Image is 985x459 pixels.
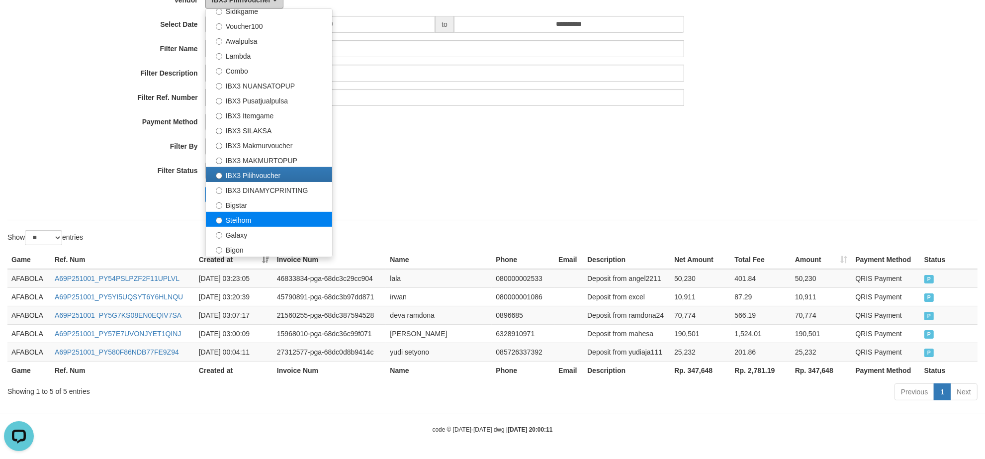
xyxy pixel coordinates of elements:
[791,324,852,343] td: 190,501
[730,287,791,306] td: 87.29
[55,275,179,282] a: A69P251001_PY54PSLPZF2F11UPLVL
[206,107,332,122] label: IBX3 Itemgame
[7,382,403,396] div: Showing 1 to 5 of 5 entries
[791,287,852,306] td: 10,911
[195,306,273,324] td: [DATE] 03:07:17
[924,330,934,339] span: PAID
[670,269,730,288] td: 50,230
[206,242,332,257] label: Bigon
[851,324,920,343] td: QRIS Payment
[791,343,852,361] td: 25,232
[670,287,730,306] td: 10,911
[216,83,222,90] input: IBX3 NUANSATOPUP
[273,306,386,324] td: 21560255-pga-68dc387594528
[950,383,978,400] a: Next
[583,269,670,288] td: Deposit from angel2211
[273,361,386,379] th: Invoice Num
[206,18,332,33] label: Voucher100
[216,53,222,60] input: Lambda
[206,167,332,182] label: IBX3 Pilihvoucher
[924,293,934,302] span: PAID
[216,187,222,194] input: IBX3 DINAMYCPRINTING
[851,287,920,306] td: QRIS Payment
[730,269,791,288] td: 401.84
[7,230,83,245] label: Show entries
[206,197,332,212] label: Bigstar
[195,361,273,379] th: Created at
[7,361,51,379] th: Game
[386,324,492,343] td: [PERSON_NAME]
[791,251,852,269] th: Amount: activate to sort column ascending
[670,324,730,343] td: 190,501
[670,361,730,379] th: Rp. 347,648
[924,275,934,283] span: PAID
[583,251,670,269] th: Description
[386,306,492,324] td: deva ramdona
[55,293,183,301] a: A69P251001_PY5YI5UQSYT6Y6HLNQU
[583,324,670,343] td: Deposit from mahesa
[730,306,791,324] td: 566.19
[206,182,332,197] label: IBX3 DINAMYCPRINTING
[273,251,386,269] th: Invoice Num
[206,63,332,78] label: Combo
[273,287,386,306] td: 45790891-pga-68dc3b97dd871
[55,348,179,356] a: A69P251001_PY580F86NDB77FE9Z94
[55,330,181,338] a: A69P251001_PY57E7UVONJYET1QINJ
[195,324,273,343] td: [DATE] 03:00:09
[670,343,730,361] td: 25,232
[386,251,492,269] th: Name
[730,324,791,343] td: 1,524.01
[206,33,332,48] label: Awalpulsa
[216,143,222,149] input: IBX3 Makmurvoucher
[4,4,34,34] button: Open LiveChat chat widget
[206,78,332,92] label: IBX3 NUANSATOPUP
[273,269,386,288] td: 46833834-pga-68dc3c29cc904
[7,251,51,269] th: Game
[435,16,454,33] span: to
[55,311,181,319] a: A69P251001_PY5G7KS08EN0EQIV7SA
[206,122,332,137] label: IBX3 SILAKSA
[206,48,332,63] label: Lambda
[492,361,554,379] th: Phone
[7,269,51,288] td: AFABOLA
[851,361,920,379] th: Payment Method
[195,251,273,269] th: Created at: activate to sort column ascending
[195,269,273,288] td: [DATE] 03:23:05
[670,251,730,269] th: Net Amount
[386,287,492,306] td: irwan
[791,306,852,324] td: 70,774
[273,324,386,343] td: 15968010-pga-68dc36c99f071
[216,128,222,134] input: IBX3 SILAKSA
[206,3,332,18] label: Sidikgame
[583,306,670,324] td: Deposit from ramdona24
[492,324,554,343] td: 6328910971
[791,361,852,379] th: Rp. 347,648
[670,306,730,324] td: 70,774
[216,98,222,104] input: IBX3 Pusatjualpulsa
[508,426,552,433] strong: [DATE] 20:00:11
[216,23,222,30] input: Voucher100
[206,92,332,107] label: IBX3 Pusatjualpulsa
[216,247,222,254] input: Bigon
[492,306,554,324] td: 0896685
[206,137,332,152] label: IBX3 Makmurvoucher
[924,349,934,357] span: PAID
[7,343,51,361] td: AFABOLA
[851,343,920,361] td: QRIS Payment
[25,230,62,245] select: Showentries
[273,343,386,361] td: 27312577-pga-68dc0d8b9414c
[7,287,51,306] td: AFABOLA
[216,173,222,179] input: IBX3 Pilihvoucher
[492,269,554,288] td: 080000002533
[51,361,195,379] th: Ref. Num
[492,343,554,361] td: 085726337392
[730,251,791,269] th: Total Fee
[386,361,492,379] th: Name
[920,361,978,379] th: Status
[216,217,222,224] input: Steihom
[583,343,670,361] td: Deposit from yudiaja111
[851,269,920,288] td: QRIS Payment
[216,202,222,209] input: Bigstar
[7,306,51,324] td: AFABOLA
[216,8,222,15] input: Sidikgame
